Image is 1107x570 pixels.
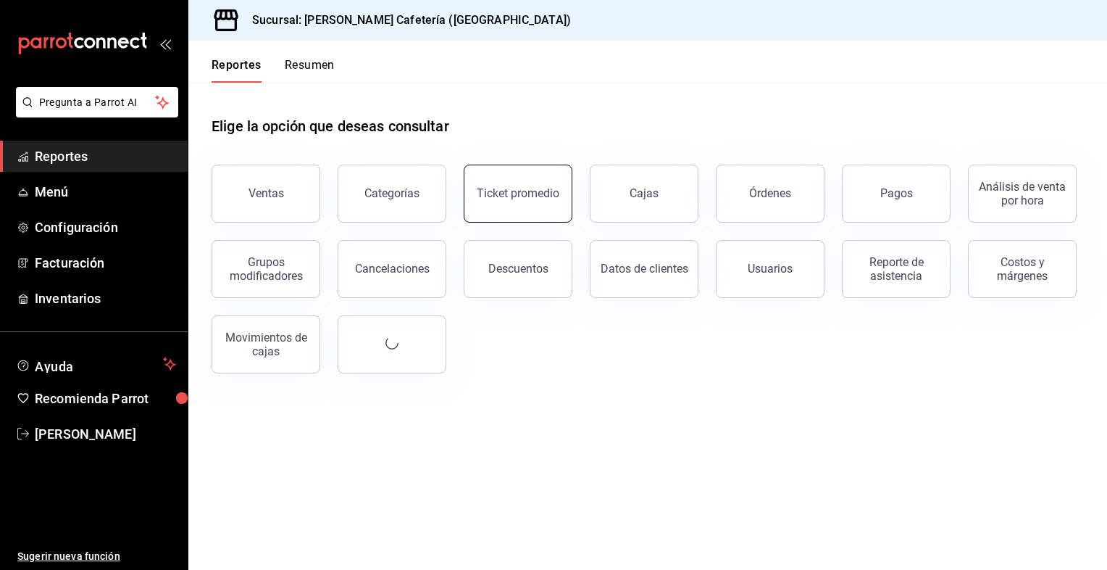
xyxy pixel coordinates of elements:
[716,240,824,298] button: Usuarios
[212,315,320,373] button: Movimientos de cajas
[590,240,698,298] button: Datos de clientes
[968,240,1077,298] button: Costos y márgenes
[212,165,320,223] button: Ventas
[977,255,1067,283] div: Costos y márgenes
[355,262,430,276] div: Cancelaciones
[35,146,176,166] span: Reportes
[880,186,913,200] div: Pagos
[35,355,157,373] span: Ayuda
[842,240,951,298] button: Reporte de asistencia
[212,58,262,83] button: Reportes
[601,262,688,276] div: Datos de clientes
[968,165,1077,223] button: Análisis de venta por hora
[35,253,176,273] span: Facturación
[338,240,446,298] button: Cancelaciones
[221,331,311,358] div: Movimientos de cajas
[212,58,335,83] div: navigation tabs
[477,186,559,200] div: Ticket promedio
[464,165,572,223] button: Ticket promedio
[35,182,176,202] span: Menú
[212,115,449,137] h1: Elige la opción que deseas consultar
[10,105,178,120] a: Pregunta a Parrot AI
[364,186,419,200] div: Categorías
[716,165,824,223] button: Órdenes
[248,186,284,200] div: Ventas
[159,38,171,49] button: open_drawer_menu
[590,165,698,223] a: Cajas
[851,255,941,283] div: Reporte de asistencia
[464,240,572,298] button: Descuentos
[212,240,320,298] button: Grupos modificadores
[16,87,178,117] button: Pregunta a Parrot AI
[241,12,571,29] h3: Sucursal: [PERSON_NAME] Cafetería ([GEOGRAPHIC_DATA])
[39,95,156,110] span: Pregunta a Parrot AI
[17,549,176,564] span: Sugerir nueva función
[35,389,176,408] span: Recomienda Parrot
[488,262,548,276] div: Descuentos
[749,186,791,200] div: Órdenes
[842,165,951,223] button: Pagos
[338,165,446,223] button: Categorías
[35,424,176,444] span: [PERSON_NAME]
[35,289,176,308] span: Inventarios
[630,185,659,202] div: Cajas
[221,255,311,283] div: Grupos modificadores
[977,180,1067,207] div: Análisis de venta por hora
[35,218,176,237] span: Configuración
[748,262,793,276] div: Usuarios
[285,58,335,83] button: Resumen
